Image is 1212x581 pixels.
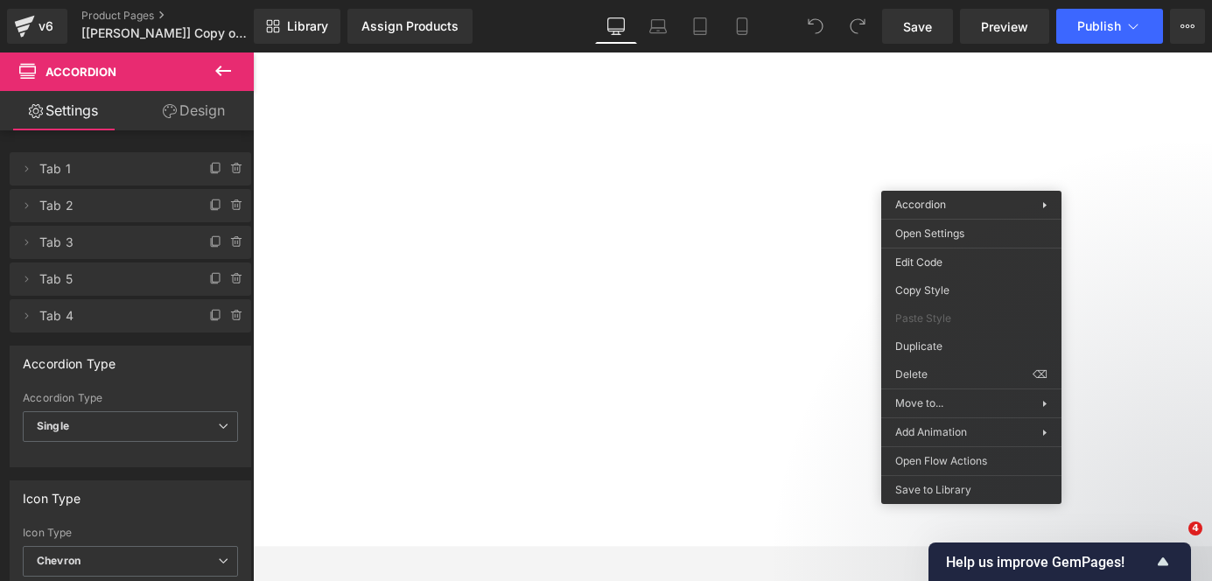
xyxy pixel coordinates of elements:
span: Accordion [46,65,116,79]
span: Move to... [895,395,1042,411]
span: Save [903,17,932,36]
span: Tab 5 [39,262,186,296]
a: Mobile [721,9,763,44]
span: [[PERSON_NAME]] Copy of [German] - Shilajit Essential Extract [Recharge Subscriptions] - SRDE [81,26,249,40]
button: Publish [1056,9,1163,44]
div: Icon Type [23,481,81,506]
b: Chevron [37,554,81,567]
a: Design [130,91,257,130]
button: Undo [798,9,833,44]
div: v6 [35,15,57,38]
span: Preview [981,17,1028,36]
span: Library [287,18,328,34]
span: Help us improve GemPages! [946,554,1152,570]
span: Open Settings [895,226,1047,241]
button: Show survey - Help us improve GemPages! [946,551,1173,572]
span: Delete [895,367,1033,382]
span: 4 [1188,521,1202,535]
div: Assign Products [361,19,459,33]
div: Accordion Type [23,346,116,371]
a: Product Pages [81,9,283,23]
span: Accordion [895,198,946,211]
a: New Library [254,9,340,44]
button: Redo [840,9,875,44]
span: Tab 3 [39,226,186,259]
span: Publish [1077,19,1121,33]
b: Single [37,419,69,432]
div: Accordion Type [23,392,238,404]
span: Tab 2 [39,189,186,222]
a: Preview [960,9,1049,44]
button: More [1170,9,1205,44]
div: Icon Type [23,527,238,539]
iframe: Intercom live chat [1152,521,1194,563]
a: Tablet [679,9,721,44]
span: Paste Style [895,311,1047,326]
span: Tab 1 [39,152,186,185]
span: Copy Style [895,283,1047,298]
a: v6 [7,9,67,44]
a: Desktop [595,9,637,44]
span: Tab 4 [39,299,186,332]
span: ⌫ [1033,367,1047,382]
span: Duplicate [895,339,1047,354]
a: Laptop [637,9,679,44]
span: Edit Code [895,255,1047,270]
